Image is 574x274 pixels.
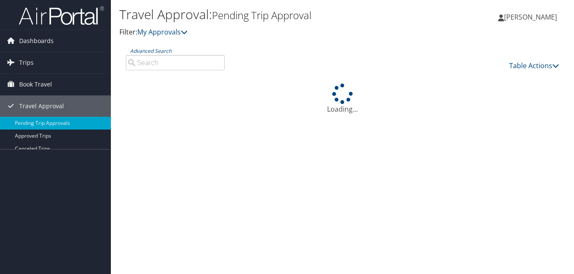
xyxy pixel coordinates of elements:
span: Book Travel [19,74,52,95]
div: Loading... [119,84,565,114]
small: Pending Trip Approval [212,8,311,22]
h1: Travel Approval: [119,6,417,23]
span: Trips [19,52,34,73]
span: Dashboards [19,30,54,52]
span: [PERSON_NAME] [504,12,557,22]
img: airportal-logo.png [19,6,104,26]
a: Advanced Search [130,47,171,55]
a: [PERSON_NAME] [498,4,565,30]
a: My Approvals [137,27,188,37]
p: Filter: [119,27,417,38]
input: Advanced Search [126,55,225,70]
span: Travel Approval [19,95,64,117]
a: Table Actions [509,61,559,70]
